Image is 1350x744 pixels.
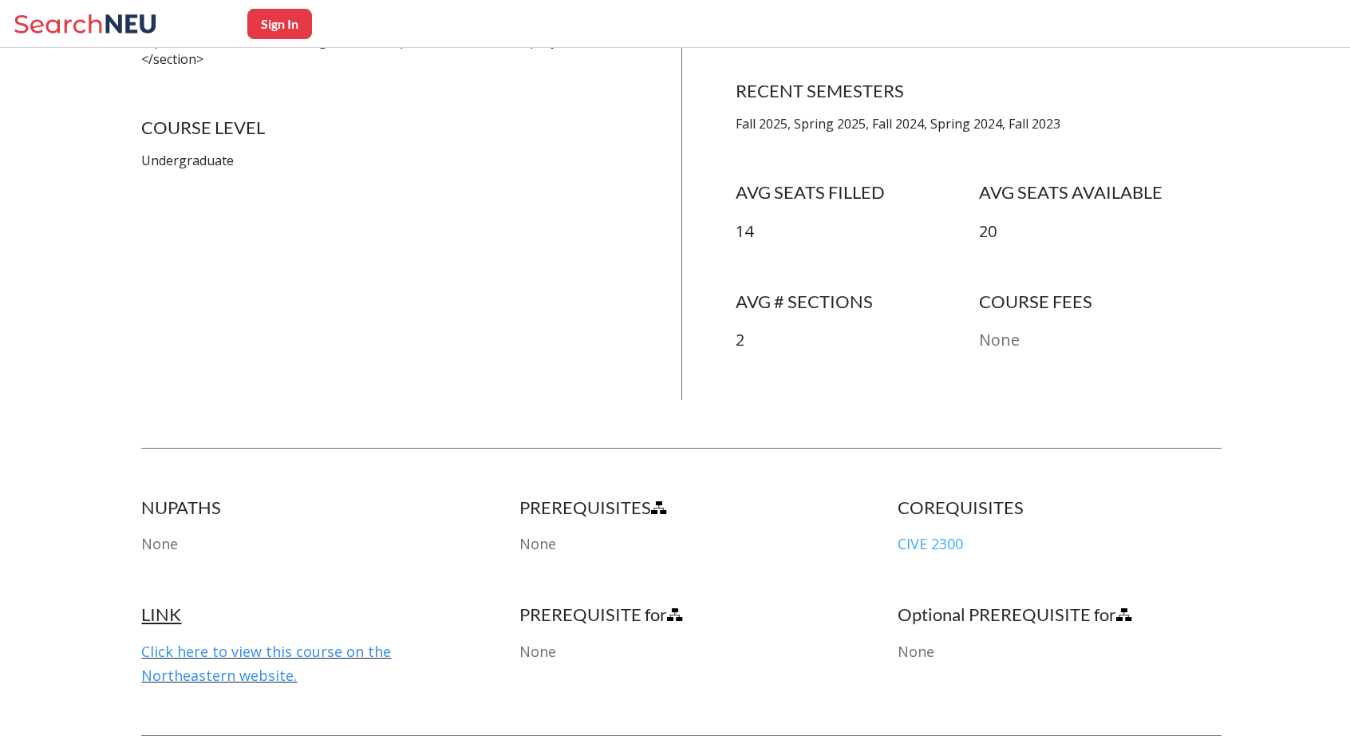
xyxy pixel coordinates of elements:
[736,181,979,204] h4: AVG SEATS FILLED
[247,9,312,39] button: Sign In
[736,291,979,313] h4: AVG # SECTIONS
[141,642,391,685] a: Click here to view this course on the Northeastern website.
[979,329,1222,352] p: None
[979,291,1222,313] h4: COURSE FEES
[898,534,963,553] a: CIVE 2300
[141,117,627,139] h4: COURSE LEVEL
[898,604,1222,626] h4: Optional PREREQUISITE for
[898,497,1222,519] h4: COREQUISITES
[141,497,465,519] h4: NUPATHS
[736,80,1222,102] h4: RECENT SEMESTERS
[141,604,465,626] h4: LINK
[736,329,979,352] p: 2
[141,152,627,170] p: Undergraduate
[519,642,556,661] span: None
[519,497,843,519] h4: PREREQUISITES
[979,181,1222,204] h4: AVG SEATS AVAILABLE
[979,220,1222,243] p: 20
[736,220,979,243] p: 14
[141,534,178,553] span: None
[519,604,843,626] h4: PREREQUISITE for
[898,642,934,661] span: None
[736,115,1222,133] p: Fall 2025, Spring 2025, Fall 2024, Spring 2024, Fall 2023
[519,534,556,553] span: None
